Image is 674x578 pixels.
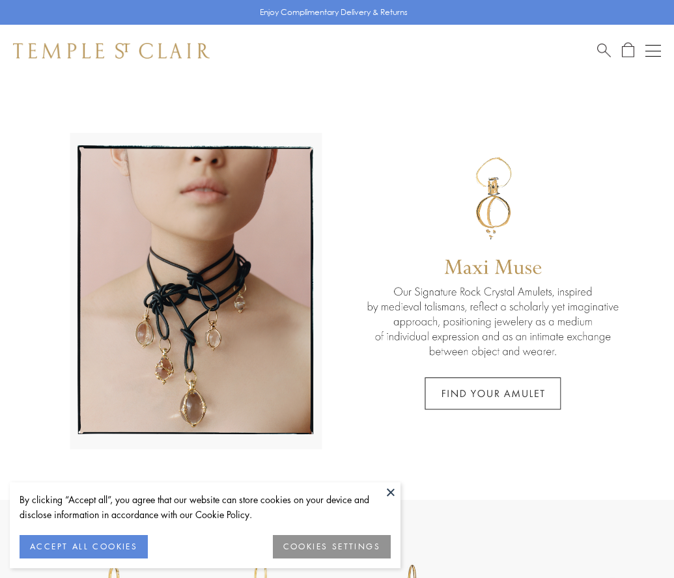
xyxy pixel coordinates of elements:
div: By clicking “Accept all”, you agree that our website can store cookies on your device and disclos... [20,492,391,522]
a: Search [597,42,611,59]
button: ACCEPT ALL COOKIES [20,535,148,558]
button: Open navigation [645,43,661,59]
button: COOKIES SETTINGS [273,535,391,558]
a: Open Shopping Bag [622,42,634,59]
img: Temple St. Clair [13,43,210,59]
p: Enjoy Complimentary Delivery & Returns [260,6,408,19]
